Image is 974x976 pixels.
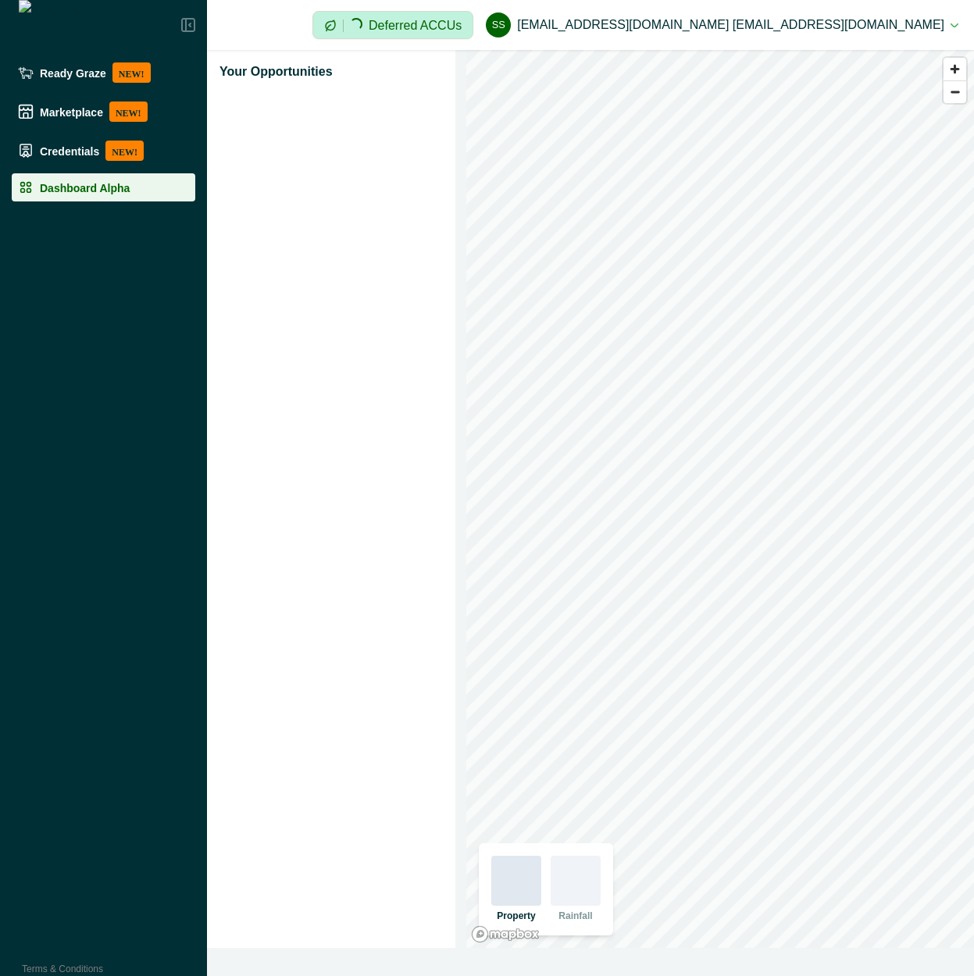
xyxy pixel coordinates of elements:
p: NEW! [109,102,148,122]
p: NEW! [112,62,151,83]
button: scp@agriprove.io scp@agriprove.io[EMAIL_ADDRESS][DOMAIN_NAME] [EMAIL_ADDRESS][DOMAIN_NAME] [486,6,958,44]
p: Deferred ACCUs [369,20,462,31]
p: Marketplace [40,105,103,118]
p: NEW! [105,141,144,161]
p: Your Opportunities [219,62,333,81]
a: Dashboard Alpha [12,173,195,201]
span: Zoom out [944,81,966,103]
a: Ready GrazeNEW! [12,56,195,89]
button: Zoom in [944,58,966,80]
a: Terms & Conditions [22,964,103,974]
p: Property [497,909,535,923]
a: Mapbox logo [471,925,540,943]
p: Credentials [40,144,99,157]
p: Dashboard Alpha [40,181,130,194]
p: Ready Graze [40,66,106,79]
button: Zoom out [944,80,966,103]
p: Rainfall [558,909,592,923]
a: MarketplaceNEW! [12,95,195,128]
a: CredentialsNEW! [12,134,195,167]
